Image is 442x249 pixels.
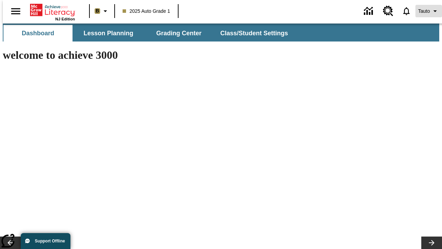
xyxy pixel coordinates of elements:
span: Lesson Planning [84,29,133,37]
span: B [96,7,99,15]
button: Lesson carousel, Next [421,237,442,249]
span: Dashboard [22,29,54,37]
div: Home [30,2,75,21]
button: Boost Class color is light brown. Change class color [92,5,112,17]
span: Tauto [418,8,430,15]
span: Class/Student Settings [220,29,288,37]
button: Open side menu [6,1,26,21]
div: SubNavbar [3,24,439,41]
span: Support Offline [35,239,65,243]
h1: welcome to achieve 3000 [3,49,301,62]
a: Home [30,3,75,17]
button: Dashboard [3,25,73,41]
span: Grading Center [156,29,201,37]
button: Profile/Settings [415,5,442,17]
a: Data Center [360,2,379,21]
a: Notifications [397,2,415,20]
span: 2025 Auto Grade 1 [123,8,170,15]
a: Resource Center, Will open in new tab [379,2,397,20]
button: Grading Center [144,25,213,41]
div: SubNavbar [3,25,294,41]
button: Class/Student Settings [215,25,294,41]
button: Support Offline [21,233,70,249]
button: Lesson Planning [74,25,143,41]
span: NJ Edition [55,17,75,21]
